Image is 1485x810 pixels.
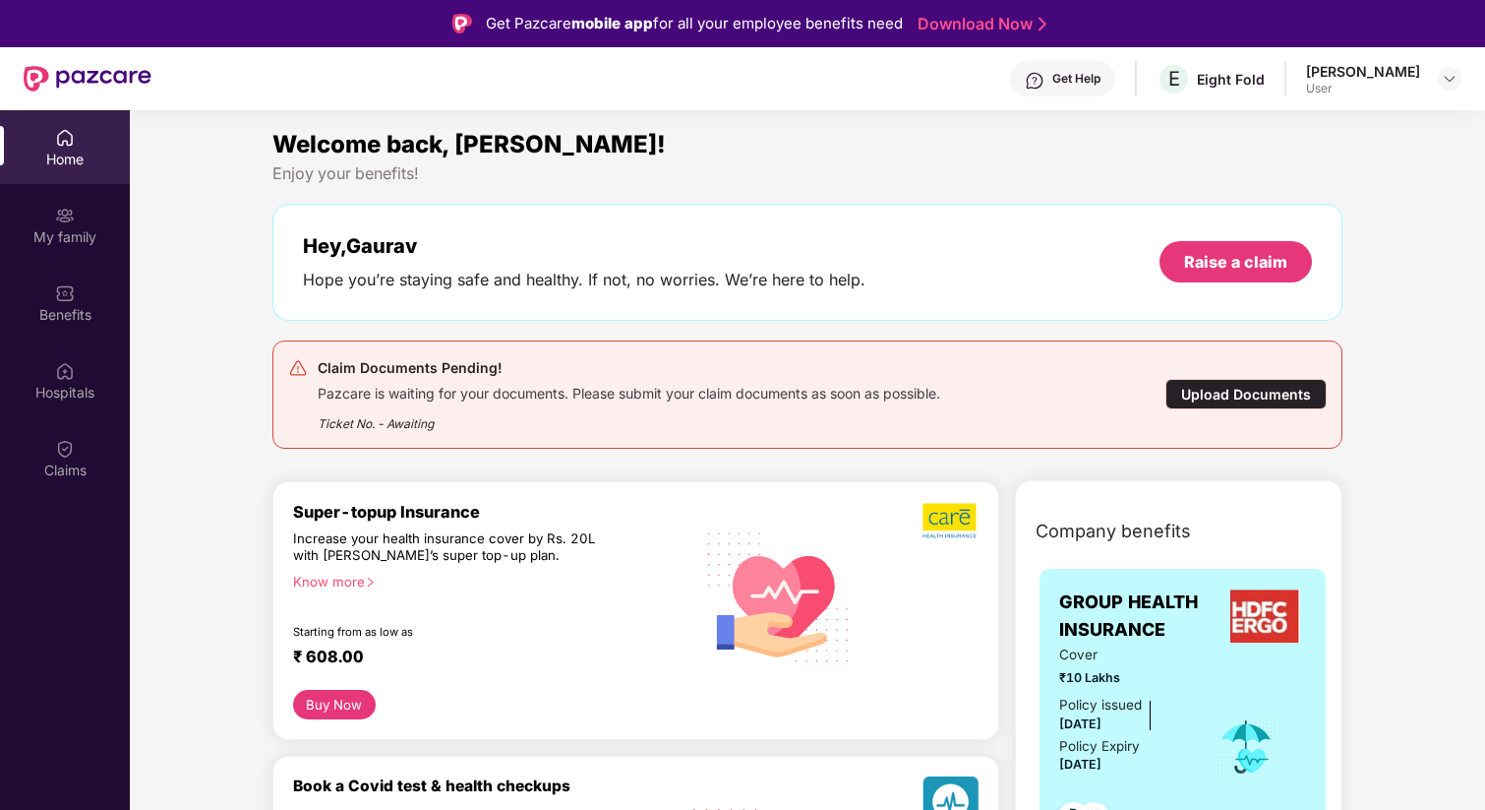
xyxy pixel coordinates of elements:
span: right [365,577,376,588]
span: GROUP HEALTH INSURANCE [1059,589,1224,645]
div: Eight Fold [1197,70,1265,89]
div: Super-topup Insurance [293,502,693,522]
img: Stroke [1039,14,1046,34]
span: ₹10 Lakhs [1059,668,1188,688]
div: Pazcare is waiting for your documents. Please submit your claim documents as soon as possible. [318,380,940,403]
div: Upload Documents [1165,379,1327,409]
span: Welcome back, [PERSON_NAME]! [272,130,666,158]
div: Policy issued [1059,695,1142,716]
img: insurerLogo [1230,590,1301,643]
img: Logo [452,14,472,33]
span: [DATE] [1059,717,1101,731]
img: b5dec4f62d2307b9de63beb79f102df3.png [922,502,979,539]
div: Hey, Gaurav [303,234,865,258]
img: svg+xml;base64,PHN2ZyBpZD0iQmVuZWZpdHMiIHhtbG5zPSJodHRwOi8vd3d3LnczLm9yZy8yMDAwL3N2ZyIgd2lkdGg9Ij... [55,283,75,303]
img: svg+xml;base64,PHN2ZyBpZD0iRHJvcGRvd24tMzJ4MzIiIHhtbG5zPSJodHRwOi8vd3d3LnczLm9yZy8yMDAwL3N2ZyIgd2... [1442,71,1457,87]
img: svg+xml;base64,PHN2ZyBpZD0iQ2xhaW0iIHhtbG5zPSJodHRwOi8vd3d3LnczLm9yZy8yMDAwL3N2ZyIgd2lkdGg9IjIwIi... [55,439,75,459]
div: ₹ 608.00 [293,647,674,670]
button: Buy Now [293,690,376,719]
span: E [1168,67,1180,91]
div: Raise a claim [1184,251,1287,273]
span: Company benefits [1036,518,1191,545]
div: Ticket No. - Awaiting [318,403,940,433]
img: svg+xml;base64,PHN2ZyBpZD0iSGVscC0zMngzMiIgeG1sbnM9Imh0dHA6Ly93d3cudzMub3JnLzIwMDAvc3ZnIiB3aWR0aD... [1025,71,1044,91]
strong: mobile app [571,14,653,32]
div: User [1306,81,1420,96]
div: Starting from as low as [293,625,610,639]
div: Know more [293,574,682,588]
img: New Pazcare Logo [24,66,151,92]
img: icon [1215,715,1278,779]
img: svg+xml;base64,PHN2ZyB4bWxucz0iaHR0cDovL3d3dy53My5vcmcvMjAwMC9zdmciIHhtbG5zOnhsaW5rPSJodHRwOi8vd3... [693,509,864,683]
div: Get Help [1052,71,1100,87]
img: svg+xml;base64,PHN2ZyBpZD0iSG9tZSIgeG1sbnM9Imh0dHA6Ly93d3cudzMub3JnLzIwMDAvc3ZnIiB3aWR0aD0iMjAiIG... [55,128,75,148]
div: Book a Covid test & health checkups [293,777,693,795]
span: [DATE] [1059,757,1101,772]
div: Hope you’re staying safe and healthy. If not, no worries. We’re here to help. [303,270,865,290]
div: Enjoy your benefits! [272,163,1342,184]
div: Policy Expiry [1059,736,1140,757]
div: Claim Documents Pending! [318,356,940,380]
div: Get Pazcare for all your employee benefits need [486,12,903,35]
img: svg+xml;base64,PHN2ZyB4bWxucz0iaHR0cDovL3d3dy53My5vcmcvMjAwMC9zdmciIHdpZHRoPSIyNCIgaGVpZ2h0PSIyNC... [288,358,308,378]
a: Download Now [918,14,1040,34]
div: [PERSON_NAME] [1306,62,1420,81]
div: Increase your health insurance cover by Rs. 20L with [PERSON_NAME]’s super top-up plan. [293,530,608,565]
img: svg+xml;base64,PHN2ZyBpZD0iSG9zcGl0YWxzIiB4bWxucz0iaHR0cDovL3d3dy53My5vcmcvMjAwMC9zdmciIHdpZHRoPS... [55,361,75,381]
span: Cover [1059,645,1188,665]
img: svg+xml;base64,PHN2ZyB3aWR0aD0iMjAiIGhlaWdodD0iMjAiIHZpZXdCb3g9IjAgMCAyMCAyMCIgZmlsbD0ibm9uZSIgeG... [55,206,75,225]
